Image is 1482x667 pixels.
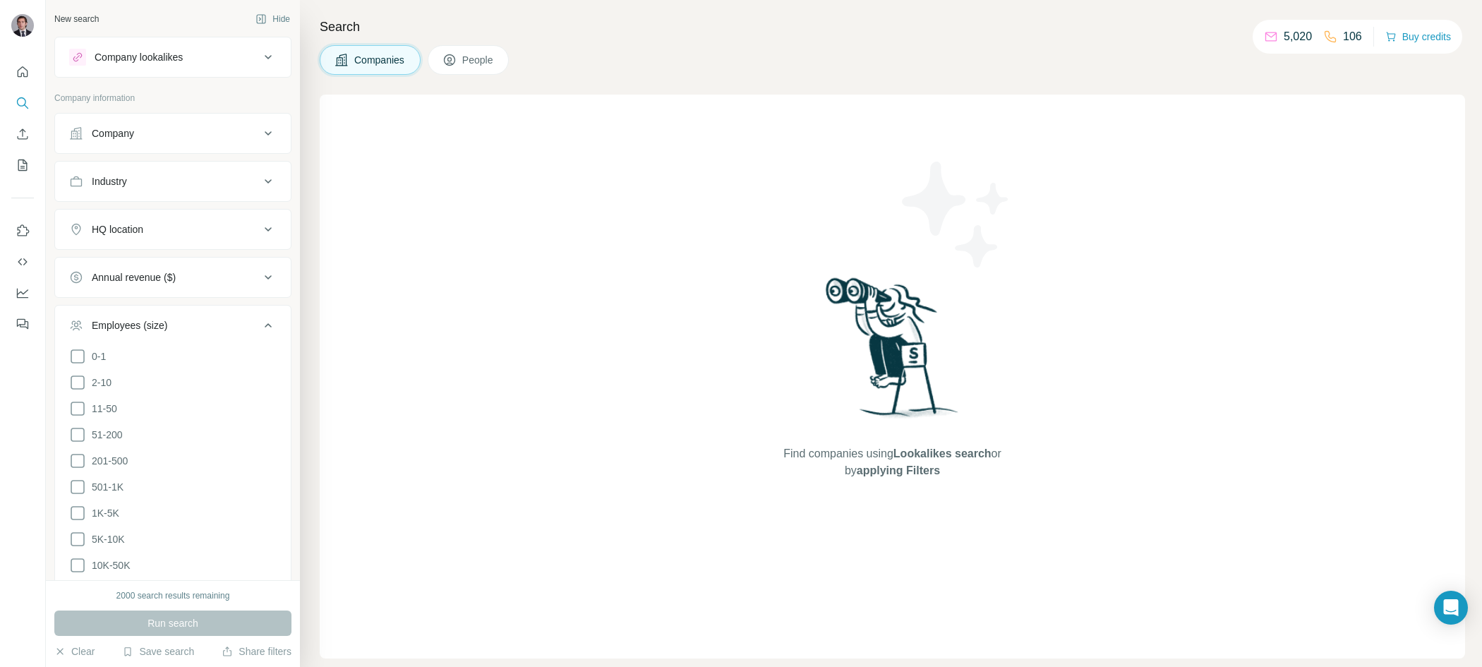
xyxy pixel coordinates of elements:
[86,375,112,390] span: 2-10
[11,121,34,147] button: Enrich CSV
[222,644,291,659] button: Share filters
[55,308,291,348] button: Employees (size)
[11,311,34,337] button: Feedback
[893,447,992,459] span: Lookalikes search
[86,506,119,520] span: 1K-5K
[819,274,966,431] img: Surfe Illustration - Woman searching with binoculars
[92,174,127,188] div: Industry
[86,349,106,363] span: 0-1
[893,151,1020,278] img: Surfe Illustration - Stars
[11,280,34,306] button: Dashboard
[86,558,130,572] span: 10K-50K
[55,212,291,246] button: HQ location
[11,59,34,85] button: Quick start
[55,40,291,74] button: Company lookalikes
[462,53,495,67] span: People
[86,480,123,494] span: 501-1K
[11,218,34,244] button: Use Surfe on LinkedIn
[54,644,95,659] button: Clear
[1284,28,1312,45] p: 5,020
[11,152,34,178] button: My lists
[86,532,125,546] span: 5K-10K
[116,589,230,602] div: 2000 search results remaining
[11,249,34,275] button: Use Surfe API
[54,13,99,25] div: New search
[54,92,291,104] p: Company information
[1343,28,1362,45] p: 106
[320,17,1465,37] h4: Search
[92,270,176,284] div: Annual revenue ($)
[11,14,34,37] img: Avatar
[92,222,143,236] div: HQ location
[857,464,940,476] span: applying Filters
[86,454,128,468] span: 201-500
[86,428,123,442] span: 51-200
[1434,591,1468,625] div: Open Intercom Messenger
[354,53,406,67] span: Companies
[246,8,300,30] button: Hide
[1385,27,1451,47] button: Buy credits
[95,50,183,64] div: Company lookalikes
[55,260,291,294] button: Annual revenue ($)
[86,402,117,416] span: 11-50
[122,644,194,659] button: Save search
[55,116,291,150] button: Company
[11,90,34,116] button: Search
[779,445,1005,479] span: Find companies using or by
[55,164,291,198] button: Industry
[92,318,167,332] div: Employees (size)
[92,126,134,140] div: Company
